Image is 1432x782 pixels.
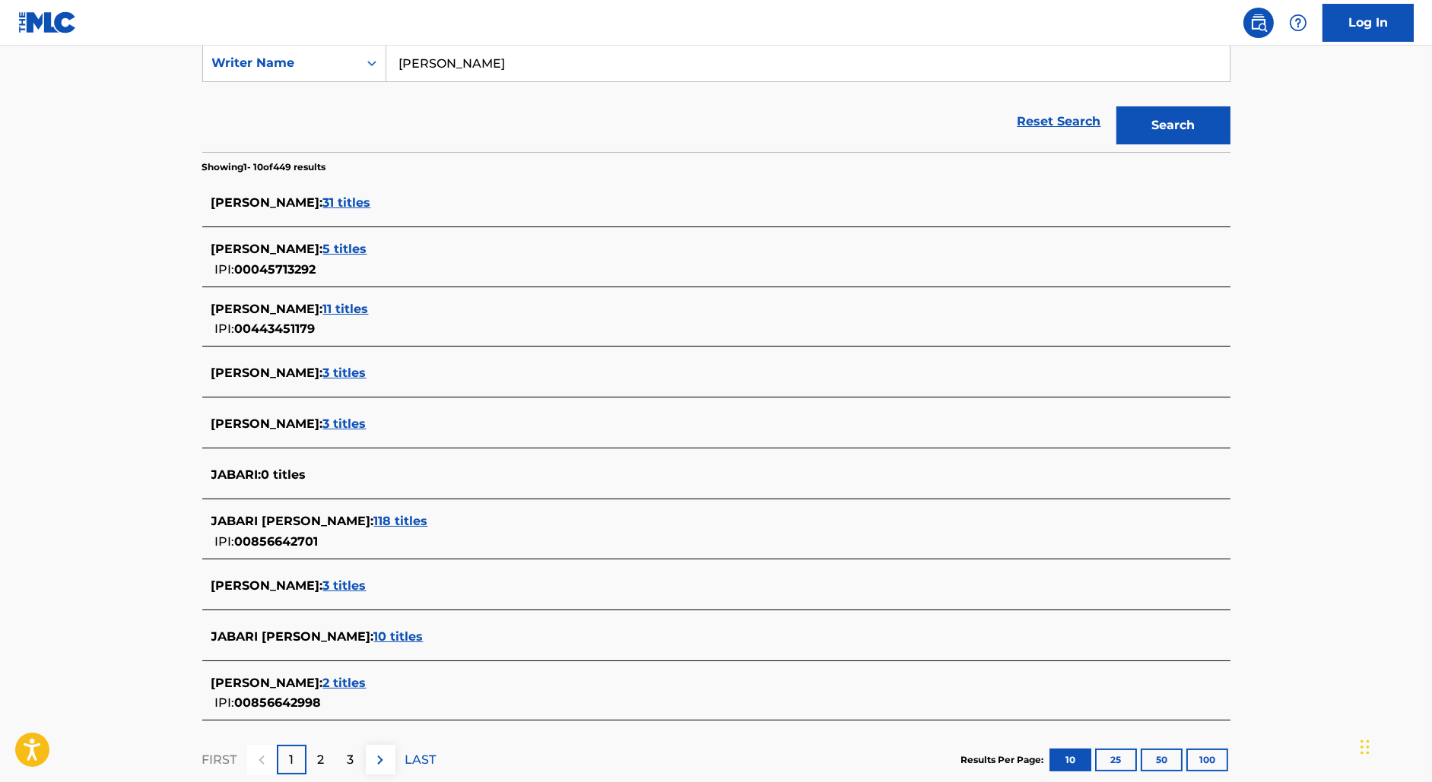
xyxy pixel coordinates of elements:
[1010,105,1109,138] a: Reset Search
[18,11,77,33] img: MLC Logo
[323,416,367,431] span: 3 titles
[1249,14,1268,32] img: search
[374,629,424,644] span: 10 titles
[348,751,354,769] p: 3
[289,751,294,769] p: 1
[1283,8,1313,38] div: Help
[215,695,235,710] span: IPI:
[1116,106,1230,144] button: Search
[215,262,235,277] span: IPI:
[374,514,428,528] span: 118 titles
[202,751,237,769] p: FIRST
[202,160,326,174] p: Showing 1 - 10 of 449 results
[235,321,316,336] span: 00443451179
[961,753,1048,767] p: Results Per Page:
[1049,749,1091,771] button: 10
[235,695,322,710] span: 00856642998
[1186,749,1228,771] button: 100
[1141,749,1183,771] button: 50
[215,534,235,549] span: IPI:
[211,676,323,690] span: [PERSON_NAME] :
[235,534,319,549] span: 00856642701
[323,302,369,316] span: 11 titles
[1243,8,1274,38] a: Public Search
[212,54,349,72] div: Writer Name
[1361,724,1370,770] div: Drag
[1095,749,1137,771] button: 25
[318,751,325,769] p: 2
[211,242,323,256] span: [PERSON_NAME] :
[323,676,367,690] span: 2 titles
[323,195,371,210] span: 31 titles
[211,514,374,528] span: JABARI [PERSON_NAME] :
[235,262,316,277] span: 00045713292
[202,44,1230,152] form: Search Form
[371,751,389,769] img: right
[323,578,367,593] span: 3 titles
[1356,709,1432,782] iframe: Chat Widget
[211,195,323,210] span: [PERSON_NAME] :
[215,321,235,336] span: IPI:
[405,751,437,769] p: LAST
[323,242,367,256] span: 5 titles
[211,416,323,431] span: [PERSON_NAME] :
[211,578,323,593] span: [PERSON_NAME] :
[1322,4,1414,42] a: Log In
[262,467,306,482] span: 0 titles
[211,629,374,644] span: JABARI [PERSON_NAME] :
[211,302,323,316] span: [PERSON_NAME] :
[211,366,323,380] span: [PERSON_NAME] :
[1289,14,1307,32] img: help
[211,467,262,482] span: JABARI :
[323,366,367,380] span: 3 titles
